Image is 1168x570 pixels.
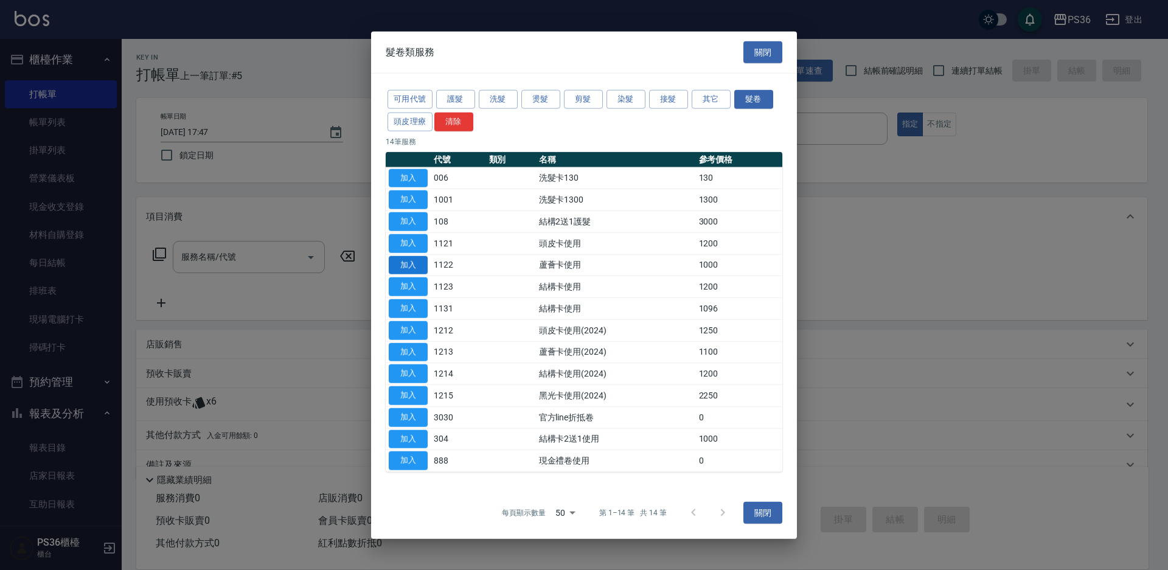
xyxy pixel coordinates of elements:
th: 代號 [431,151,486,167]
button: 剪髮 [564,90,603,109]
td: 1212 [431,319,486,341]
td: 1200 [696,276,783,297]
td: 1200 [696,363,783,384]
button: 加入 [389,342,428,361]
td: 蘆薈卡使用(2024) [536,341,696,363]
td: 3000 [696,210,783,232]
button: 關閉 [743,41,782,63]
button: 加入 [389,429,428,448]
td: 1215 [431,384,486,406]
td: 1000 [696,254,783,276]
p: 第 1–14 筆 共 14 筆 [599,507,667,518]
td: 304 [431,428,486,450]
span: 髮卷類服務 [386,46,434,58]
td: 結構卡2送1使用 [536,428,696,450]
td: 結構卡使用(2024) [536,363,696,384]
td: 0 [696,450,783,471]
button: 加入 [389,169,428,187]
td: 2250 [696,384,783,406]
button: 加入 [389,190,428,209]
td: 官方line折抵卷 [536,406,696,428]
button: 加入 [389,255,428,274]
td: 1214 [431,363,486,384]
td: 洗髮卡130 [536,167,696,189]
th: 參考價格 [696,151,783,167]
td: 1250 [696,319,783,341]
button: 加入 [389,234,428,252]
td: 黑光卡使用(2024) [536,384,696,406]
button: 加入 [389,408,428,426]
button: 加入 [389,321,428,339]
p: 每頁顯示數量 [502,507,546,518]
td: 108 [431,210,486,232]
button: 洗髮 [479,90,518,109]
td: 1123 [431,276,486,297]
td: 結構2送1護髮 [536,210,696,232]
td: 1100 [696,341,783,363]
button: 可用代號 [388,90,433,109]
p: 14 筆服務 [386,136,782,147]
td: 1001 [431,189,486,210]
td: 1300 [696,189,783,210]
button: 頭皮理療 [388,112,433,131]
td: 1122 [431,254,486,276]
td: 頭皮卡使用(2024) [536,319,696,341]
button: 加入 [389,386,428,405]
button: 加入 [389,212,428,231]
td: 888 [431,450,486,471]
button: 髮卷 [734,90,773,109]
button: 燙髮 [521,90,560,109]
td: 1213 [431,341,486,363]
button: 接髮 [649,90,688,109]
td: 006 [431,167,486,189]
td: 現金禮卷使用 [536,450,696,471]
th: 名稱 [536,151,696,167]
td: 1121 [431,232,486,254]
td: 1096 [696,297,783,319]
td: 130 [696,167,783,189]
td: 洗髮卡1300 [536,189,696,210]
td: 1000 [696,428,783,450]
th: 類別 [486,151,536,167]
td: 結構卡使用 [536,276,696,297]
td: 3030 [431,406,486,428]
button: 加入 [389,299,428,318]
td: 結構卡使用 [536,297,696,319]
td: 1131 [431,297,486,319]
button: 染髮 [607,90,645,109]
div: 50 [551,496,580,529]
button: 清除 [434,112,473,131]
button: 其它 [692,90,731,109]
td: 頭皮卡使用 [536,232,696,254]
button: 加入 [389,364,428,383]
button: 關閉 [743,502,782,524]
td: 蘆薈卡使用 [536,254,696,276]
td: 1200 [696,232,783,254]
button: 加入 [389,451,428,470]
button: 護髮 [436,90,475,109]
button: 加入 [389,277,428,296]
td: 0 [696,406,783,428]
